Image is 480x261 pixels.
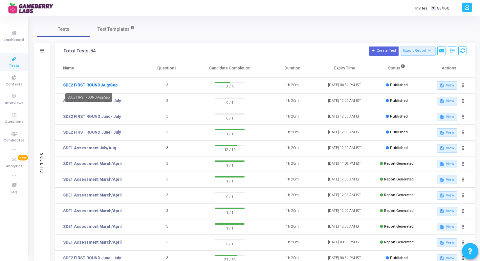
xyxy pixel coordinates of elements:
th: Candidate Completion [193,59,266,78]
td: 3 [141,125,193,140]
span: Analytics [6,164,22,169]
td: 3 [141,93,193,109]
td: 3 [141,188,193,203]
span: Tests [9,63,19,69]
td: 3 [141,109,193,125]
th: Name [55,59,141,78]
span: 12 / 16 [215,146,245,153]
span: Report Generated [384,161,414,166]
td: [DATE] 03:53 PM IST [318,235,371,251]
a: SDE2 FIRST ROUND June- July [63,114,121,120]
td: 1h 20m [266,172,318,188]
span: 0 / 1 [215,240,245,247]
span: 0 / 1 [215,115,245,121]
span: Published [390,146,408,150]
div: Total Tests: 64 [63,48,96,54]
mat-icon: description [440,83,444,88]
td: [DATE] 06:34 PM IST [318,78,371,93]
td: 3 [141,219,193,235]
mat-icon: description [440,146,444,151]
a: SDE1 Assessment March/April [63,192,121,198]
mat-icon: description [440,193,444,198]
button: View [437,113,457,121]
label: Invites: [415,6,428,11]
td: 3 [141,203,193,219]
a: SDE1 Assessment March/April [63,161,121,167]
span: 1 / 1 [215,209,245,215]
span: Published [390,130,408,134]
mat-icon: description [440,225,444,229]
span: Published [390,83,408,87]
td: [DATE] 12:00 AM IST [318,125,371,140]
td: 3 [141,235,193,251]
button: View [437,191,457,200]
td: [DATE] 12:00 AM IST [318,140,371,156]
td: 1h 20m [266,203,318,219]
span: 1 / 1 [215,130,245,137]
td: [DATE] 12:00 AM IST [318,203,371,219]
th: Questions [141,59,193,78]
mat-icon: description [440,209,444,214]
span: Questions [5,119,23,125]
button: View [437,97,457,105]
span: Report Generated [384,177,414,181]
td: 1h 20m [266,109,318,125]
div: Filters [39,126,45,198]
mat-icon: description [440,130,444,135]
td: 1h 20m [266,125,318,140]
span: Dashboard [4,37,24,43]
td: 1h 20m [266,235,318,251]
td: 3 [141,172,193,188]
button: View [437,128,457,137]
span: Report Generated [384,240,414,244]
span: FAQ [11,190,17,195]
a: SDE1 Assessment March/April [63,224,121,230]
td: 3 [141,156,193,172]
button: View [437,160,457,168]
td: [DATE] 12:00 AM IST [318,172,371,188]
td: 1h 20m [266,156,318,172]
mat-icon: description [440,177,444,182]
button: View [437,238,457,247]
a: SDE2 FIRST ROUND June- July [63,129,121,135]
span: 1 / 1 [215,225,245,231]
td: 1h 20m [266,93,318,109]
td: [DATE] 12:06 AM IST [318,188,371,203]
span: T [431,6,435,11]
span: New [18,155,28,160]
td: [DATE] 12:00 AM IST [318,93,371,109]
mat-icon: description [440,240,444,245]
th: Actions [423,59,475,78]
mat-icon: description [440,115,444,119]
a: SDE2 FIRST ROUND Aug/Sep [63,82,118,88]
mat-icon: description [440,162,444,166]
td: [DATE] 12:00 AM IST [318,219,371,235]
td: 1h 20m [266,140,318,156]
span: 1 / 1 [215,177,245,184]
span: Tests [58,26,69,33]
td: 3 [141,78,193,93]
button: View [437,144,457,153]
td: 1h 20m [266,188,318,203]
span: Candidates [4,138,25,143]
th: Status [371,59,423,78]
a: SDE1 Assessment March/April [63,239,121,245]
span: Report Generated [384,224,414,229]
img: logo [8,2,57,15]
span: 0 / 1 [215,193,245,200]
button: Export Report [401,47,436,56]
a: SDE2 FIRST ROUND June- July [63,255,121,261]
a: SDE1 Assessment March/April [63,208,121,214]
button: View [437,223,457,231]
span: 1 / 1 [215,162,245,168]
span: 3 / 6 [215,83,245,90]
span: Report Generated [384,193,414,197]
button: View [437,176,457,184]
td: 3 [141,140,193,156]
button: View [437,81,457,90]
mat-icon: description [440,256,444,261]
span: Test Templates [98,26,130,33]
td: 1h 20m [266,219,318,235]
a: SDE1 Assessment March/April [63,177,121,182]
span: 53/166 [437,6,449,11]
